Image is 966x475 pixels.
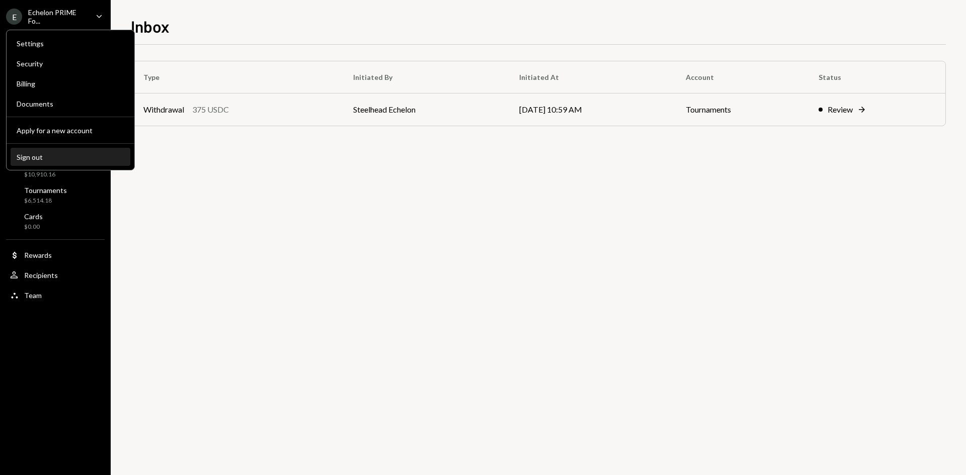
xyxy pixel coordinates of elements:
h1: Inbox [131,16,170,36]
div: Security [17,59,124,68]
td: Steelhead Echelon [341,93,507,126]
div: $10,910.16 [24,170,60,179]
div: Echelon PRIME Fo... [28,8,88,25]
button: Sign out [11,148,130,166]
div: Withdrawal [143,104,184,116]
div: 375 USDC [192,104,229,116]
div: Review [828,104,853,116]
a: Documents [11,94,130,113]
th: Initiated By [341,61,507,93]
div: Apply for a new account [17,126,124,135]
div: Billing [17,79,124,88]
td: [DATE] 10:59 AM [507,93,674,126]
th: Account [674,61,807,93]
a: Cards$0.00 [6,209,105,233]
div: $0.00 [24,223,43,231]
div: Cards [24,212,43,221]
div: Rewards [24,251,52,259]
a: Tournaments$6,514.18 [6,183,105,207]
a: Recipients [6,266,105,284]
div: Documents [17,100,124,108]
div: E [6,9,22,25]
td: Tournaments [674,93,807,126]
a: Billing [11,74,130,92]
div: Sign out [17,153,124,161]
button: Apply for a new account [11,122,130,140]
a: Team [6,286,105,304]
th: Initiated At [507,61,674,93]
div: Settings [17,39,124,48]
a: Settings [11,34,130,52]
div: Team [24,291,42,300]
div: Tournaments [24,186,67,195]
a: Rewards [6,246,105,264]
div: $6,514.18 [24,197,67,205]
div: Recipients [24,271,58,279]
th: Status [807,61,945,93]
th: Type [131,61,341,93]
a: Security [11,54,130,72]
